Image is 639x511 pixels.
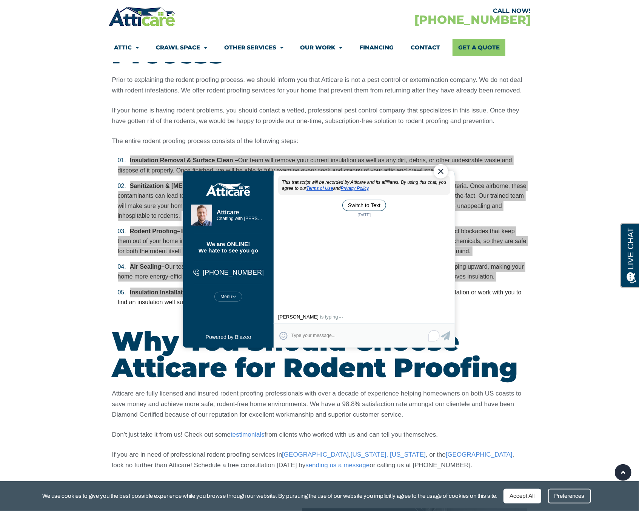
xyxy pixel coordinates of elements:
strong: – [130,228,180,234]
span: We use cookies to give you the best possible experience while you browse through our website. By ... [43,491,498,501]
strong: – [130,263,165,270]
a: Attic [114,39,139,56]
p: Prior to explaining the rodent proofing process, we should inform you that Atticare is not a pest... [112,75,527,96]
a: sending us a message [305,462,370,469]
a: Crawl Space [156,39,207,56]
p: If you are in need of professional rodent proofing services in , , or the , look no further than ... [112,449,527,471]
a: Sanitization & [MEDICAL_DATA] [130,183,222,189]
strong: Insulation Removal & Surface Clean – [130,157,238,163]
a: Rodent Proofing [130,228,177,234]
a: testimonials [231,431,265,438]
strong: – [130,183,226,189]
h2: The Rodent Proofing Process [112,14,527,67]
li: If we notice any potential rodent entrances during the removal and cleaning processes, we can con... [118,226,527,256]
a: [US_STATE], [US_STATE] [351,451,426,458]
a: [GEOGRAPHIC_DATA] [282,451,349,458]
strong: – [130,289,195,296]
a: Our Work [300,39,343,56]
iframe: To enrich screen reader interactions, please activate Accessibility in Grammarly extension settings [175,146,464,365]
h2: Why You Should Choose Atticare for Rodent Proofing [112,328,527,381]
li: Our team will remove your current insulation as well as any dirt, debris, or other undesirable wa... [118,155,527,175]
li: Our team will fill and caulk any gaps between the attic and living space to prevent precious ener... [118,262,527,282]
li: Once your attic or crawl space are clean and sealed, our insulation experts can reinstall your in... [118,288,527,308]
div: CALL NOW! [320,8,531,14]
a: Air Sealing [130,263,162,270]
p: Atticare are fully licensed and insured rodent proofing professionals with over a decade of exper... [112,388,527,420]
a: Other Services [224,39,283,56]
nav: Menu [114,39,525,56]
a: [GEOGRAPHIC_DATA] [446,451,513,458]
p: Don’t just take it from us! Check out some from clients who worked with us and can tell you thems... [112,429,527,440]
a: Insulation Installation [130,289,192,296]
span: Opens a chat window [18,6,61,15]
p: If your home is having rodent problems, you should contact a vetted, professional pest control co... [112,105,527,126]
div: Preferences [548,489,591,503]
a: Get A Quote [453,39,505,56]
a: Financing [360,39,394,56]
a: Contact [411,39,440,56]
div: Accept All [504,489,541,503]
p: The entire rodent proofing process consists of the following steps: [112,136,527,146]
li: We use industrial cleaning equipment to eliminate fungi, germs, mold, mildew and bacteria. Once a... [118,181,527,221]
